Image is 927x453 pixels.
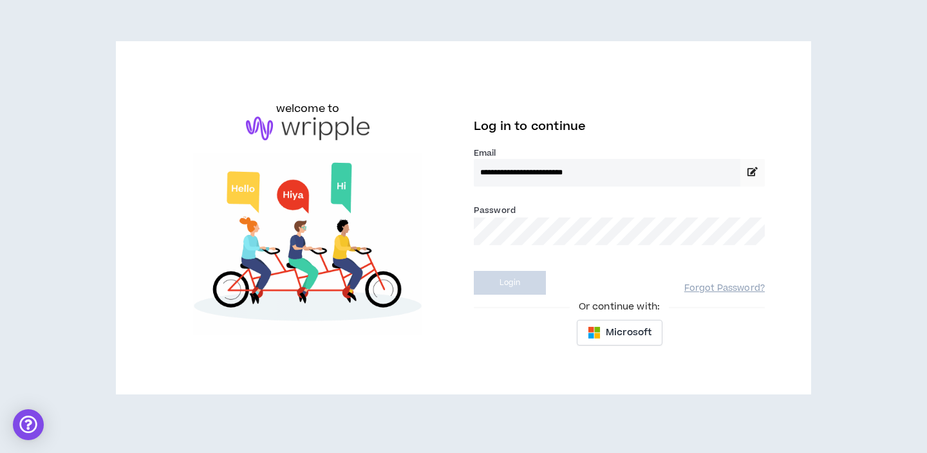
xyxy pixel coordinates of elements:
[577,320,662,346] button: Microsoft
[474,118,586,134] span: Log in to continue
[606,326,651,340] span: Microsoft
[684,282,765,295] a: Forgot Password?
[276,101,340,116] h6: welcome to
[474,205,516,216] label: Password
[474,147,765,159] label: Email
[246,116,370,141] img: logo-brand.png
[13,409,44,440] div: Open Intercom Messenger
[570,300,669,314] span: Or continue with:
[162,153,453,335] img: Welcome to Wripple
[474,271,546,295] button: Login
